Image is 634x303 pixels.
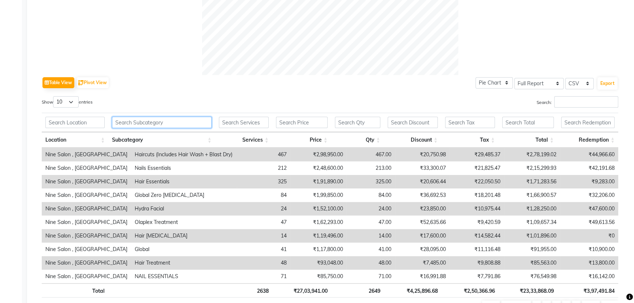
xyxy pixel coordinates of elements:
td: ₹9,808.88 [450,256,504,270]
button: Export [597,77,618,90]
input: Search Services [219,117,269,128]
td: Global Zero [MEDICAL_DATA] [131,188,237,202]
td: 14 [237,229,291,243]
th: Redemption: activate to sort column ascending [557,132,618,148]
th: ₹4,25,896.68 [384,283,441,298]
input: Search Subcategory [112,117,211,128]
td: ₹1,28,250.00 [504,202,560,216]
td: ₹1,01,896.00 [504,229,560,243]
td: 84.00 [347,188,395,202]
th: 2649 [331,283,384,298]
td: ₹10,975.44 [450,202,504,216]
td: ₹9,420.59 [450,216,504,229]
td: ₹7,791.86 [450,270,504,283]
td: 212 [237,161,291,175]
td: ₹28,095.00 [395,243,450,256]
td: ₹22,050.50 [450,175,504,188]
td: ₹1,09,657.34 [504,216,560,229]
td: ₹13,800.00 [560,256,618,270]
td: ₹93,048.00 [290,256,347,270]
td: ₹2,48,600.00 [290,161,347,175]
td: Nine Salon , [GEOGRAPHIC_DATA] [42,161,131,175]
th: Qty: activate to sort column ascending [331,132,384,148]
td: Nails Essentials [131,161,237,175]
label: Show entries [42,96,93,108]
td: Hair [MEDICAL_DATA] [131,229,237,243]
td: 213.00 [347,161,395,175]
td: ₹7,485.00 [395,256,450,270]
td: ₹76,549.98 [504,270,560,283]
td: ₹42,191.68 [560,161,618,175]
td: 24.00 [347,202,395,216]
td: Nine Salon , [GEOGRAPHIC_DATA] [42,243,131,256]
td: ₹52,635.66 [395,216,450,229]
td: ₹0 [560,229,618,243]
td: ₹14,582.44 [450,229,504,243]
td: 325.00 [347,175,395,188]
td: ₹1,19,496.00 [290,229,347,243]
td: 47.00 [347,216,395,229]
td: ₹2,15,299.93 [504,161,560,175]
th: Price: activate to sort column ascending [272,132,331,148]
button: Pivot View [77,77,109,88]
td: Nine Salon , [GEOGRAPHIC_DATA] [42,175,131,188]
input: Search Total [502,117,554,128]
td: ₹85,750.00 [290,270,347,283]
td: ₹16,991.88 [395,270,450,283]
td: ₹20,606.44 [395,175,450,188]
td: Nine Salon , [GEOGRAPHIC_DATA] [42,256,131,270]
td: ₹17,600.00 [395,229,450,243]
td: ₹16,142.00 [560,270,618,283]
td: Nine Salon , [GEOGRAPHIC_DATA] [42,148,131,161]
td: Nine Salon , [GEOGRAPHIC_DATA] [42,202,131,216]
td: Hair Essentials [131,175,237,188]
td: ₹29,485.37 [450,148,504,161]
input: Search Price [276,117,328,128]
td: 41.00 [347,243,395,256]
td: ₹11,116.48 [450,243,504,256]
td: ₹2,98,950.00 [290,148,347,161]
input: Search: [554,96,618,108]
th: Services: activate to sort column ascending [215,132,272,148]
td: ₹47,600.00 [560,202,618,216]
th: ₹27,03,941.00 [272,283,331,298]
td: ₹1,66,900.57 [504,188,560,202]
th: ₹23,33,868.09 [499,283,557,298]
th: Location: activate to sort column ascending [42,132,108,148]
td: ₹10,900.00 [560,243,618,256]
input: Search Redemption [561,117,615,128]
td: Nine Salon , [GEOGRAPHIC_DATA] [42,216,131,229]
td: ₹20,750.98 [395,148,450,161]
th: Total [42,283,108,298]
td: Nine Salon , [GEOGRAPHIC_DATA] [42,188,131,202]
td: ₹85,563.00 [504,256,560,270]
td: 24 [237,202,291,216]
td: 467 [237,148,291,161]
th: ₹2,50,366.96 [441,283,499,298]
td: ₹2,78,199.02 [504,148,560,161]
td: 48 [237,256,291,270]
td: 84 [237,188,291,202]
td: 71.00 [347,270,395,283]
input: Search Tax [445,117,495,128]
td: 14.00 [347,229,395,243]
th: Total: activate to sort column ascending [499,132,557,148]
td: ₹91,955.00 [504,243,560,256]
td: Global [131,243,237,256]
th: Tax: activate to sort column ascending [441,132,499,148]
td: ₹1,99,850.00 [290,188,347,202]
td: ₹1,52,100.00 [290,202,347,216]
img: pivot.png [78,80,84,86]
td: Olaplex Treatment [131,216,237,229]
td: ₹9,283.00 [560,175,618,188]
td: ₹1,62,293.00 [290,216,347,229]
td: 41 [237,243,291,256]
td: ₹21,825.47 [450,161,504,175]
select: Showentries [53,96,79,108]
input: Search Qty [335,117,380,128]
button: Table View [42,77,74,88]
th: 2638 [215,283,272,298]
td: Nine Salon , [GEOGRAPHIC_DATA] [42,270,131,283]
input: Search Location [45,117,105,128]
td: 325 [237,175,291,188]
